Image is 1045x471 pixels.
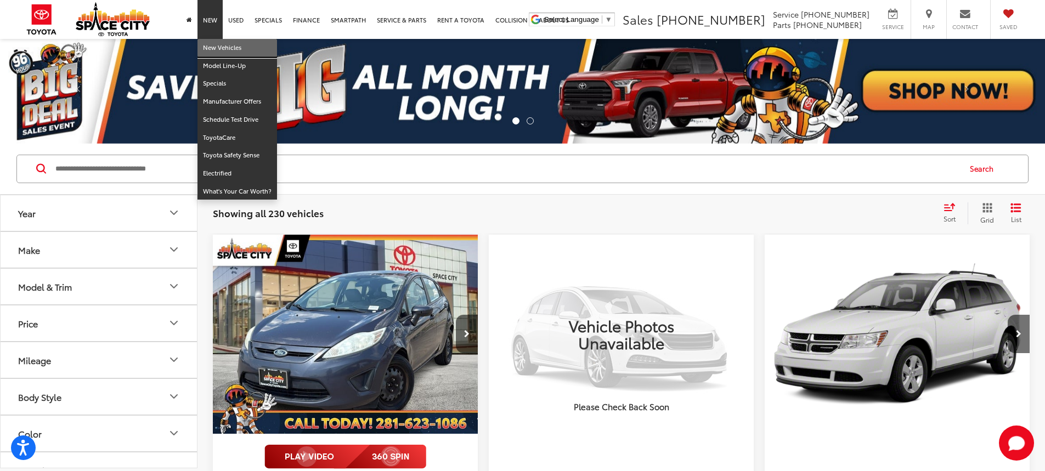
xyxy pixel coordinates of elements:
[212,235,479,434] a: 2013 Ford Fiesta S2013 Ford Fiesta S2013 Ford Fiesta S2013 Ford Fiesta S
[54,156,959,182] input: Search by Make, Model, or Keyword
[793,19,862,30] span: [PHONE_NUMBER]
[197,93,277,111] a: Manufacturer Offers
[773,9,799,20] span: Service
[944,214,956,223] span: Sort
[544,15,599,24] span: Select Language
[167,243,180,256] div: Make
[980,215,994,224] span: Grid
[212,235,479,434] div: 2013 Ford Fiesta S 0
[801,9,869,20] span: [PHONE_NUMBER]
[623,10,653,28] span: Sales
[167,427,180,440] div: Color
[456,315,478,353] button: Next image
[764,235,1031,435] img: 2012 Dodge Journey SXT
[167,353,180,366] div: Mileage
[18,355,51,365] div: Mileage
[1,232,198,268] button: MakeMake
[959,155,1009,183] button: Search
[1008,315,1030,353] button: Next image
[602,15,602,24] span: ​
[764,235,1031,434] div: 2012 Dodge Journey SXT 0
[197,111,277,129] a: Schedule Test Drive
[197,129,277,147] a: ToyotaCare
[968,202,1002,224] button: Grid View
[167,316,180,330] div: Price
[197,75,277,93] a: Specials
[1,195,198,231] button: YearYear
[18,245,40,255] div: Make
[996,23,1020,31] span: Saved
[1002,202,1030,224] button: List View
[605,15,612,24] span: ▼
[999,425,1034,461] svg: Start Chat
[938,202,968,224] button: Select sort value
[18,391,61,402] div: Body Style
[18,208,36,218] div: Year
[999,425,1034,461] button: Toggle Chat Window
[544,15,612,24] a: Select Language​
[264,445,426,469] img: full motion video
[197,57,277,75] a: Model Line-Up
[880,23,905,31] span: Service
[764,235,1031,434] a: 2012 Dodge Journey SXT2012 Dodge Journey SXT2012 Dodge Journey SXT2012 Dodge Journey SXT
[657,10,765,28] span: [PHONE_NUMBER]
[167,206,180,219] div: Year
[1010,214,1021,224] span: List
[197,183,277,200] a: What's Your Car Worth?
[489,235,754,433] img: Vehicle Photos Unavailable Please Check Back Soon
[1,342,198,378] button: MileageMileage
[18,318,38,328] div: Price
[1,269,198,304] button: Model & TrimModel & Trim
[197,146,277,164] a: Toyota Safety Sense
[213,206,324,219] span: Showing all 230 vehicles
[18,428,42,439] div: Color
[212,235,479,435] img: 2013 Ford Fiesta S
[18,281,72,292] div: Model & Trim
[1,379,198,415] button: Body StyleBody Style
[773,19,791,30] span: Parts
[76,2,150,36] img: Space City Toyota
[489,235,754,433] a: VIEW_DETAILS
[1,416,198,451] button: ColorColor
[917,23,941,31] span: Map
[1,305,198,341] button: PricePrice
[167,390,180,403] div: Body Style
[167,280,180,293] div: Model & Trim
[197,164,277,183] a: Electrified
[197,39,277,57] a: New Vehicles
[952,23,978,31] span: Contact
